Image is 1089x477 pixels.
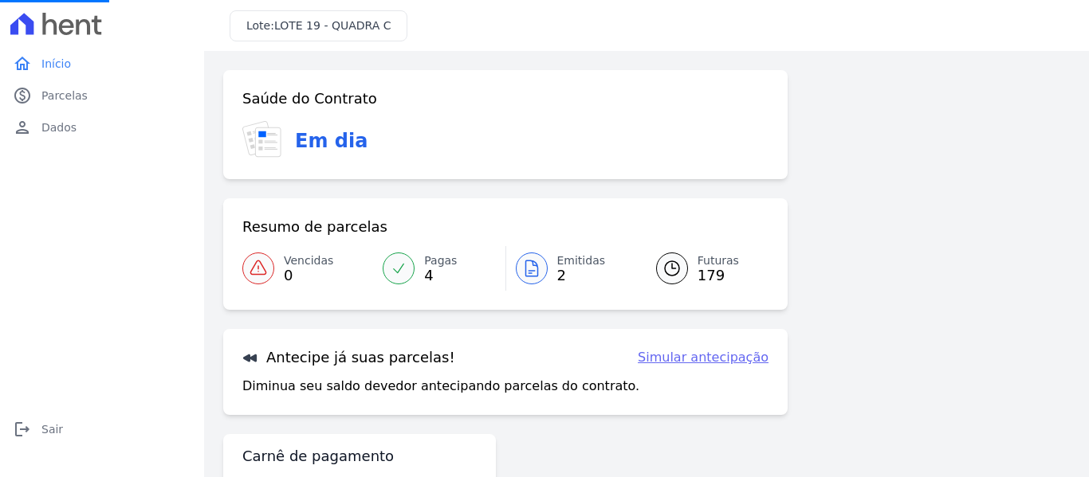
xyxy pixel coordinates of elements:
span: 4 [424,269,457,282]
span: LOTE 19 - QUADRA C [274,19,391,32]
a: homeInício [6,48,198,80]
span: Parcelas [41,88,88,104]
a: logoutSair [6,413,198,445]
a: Pagas 4 [373,246,505,291]
a: Simular antecipação [638,348,769,367]
a: personDados [6,111,198,143]
h3: Antecipe já suas parcelas! [242,348,455,367]
span: Dados [41,119,77,135]
a: Emitidas 2 [506,246,637,291]
a: paidParcelas [6,80,198,111]
a: Futuras 179 [637,246,769,291]
i: person [13,118,32,137]
p: Diminua seu saldo devedor antecipando parcelas do contrato. [242,377,639,396]
span: 2 [557,269,606,282]
h3: Em dia [295,127,368,155]
i: home [13,54,32,73]
i: paid [13,86,32,105]
a: Vencidas 0 [242,246,373,291]
span: 179 [698,269,739,282]
span: Vencidas [284,252,333,269]
span: Início [41,56,71,72]
span: Futuras [698,252,739,269]
h3: Saúde do Contrato [242,89,377,108]
span: Sair [41,421,63,437]
span: 0 [284,269,333,282]
span: Emitidas [557,252,606,269]
h3: Lote: [246,18,391,34]
h3: Resumo de parcelas [242,217,387,237]
i: logout [13,420,32,439]
h3: Carnê de pagamento [242,447,394,466]
span: Pagas [424,252,457,269]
